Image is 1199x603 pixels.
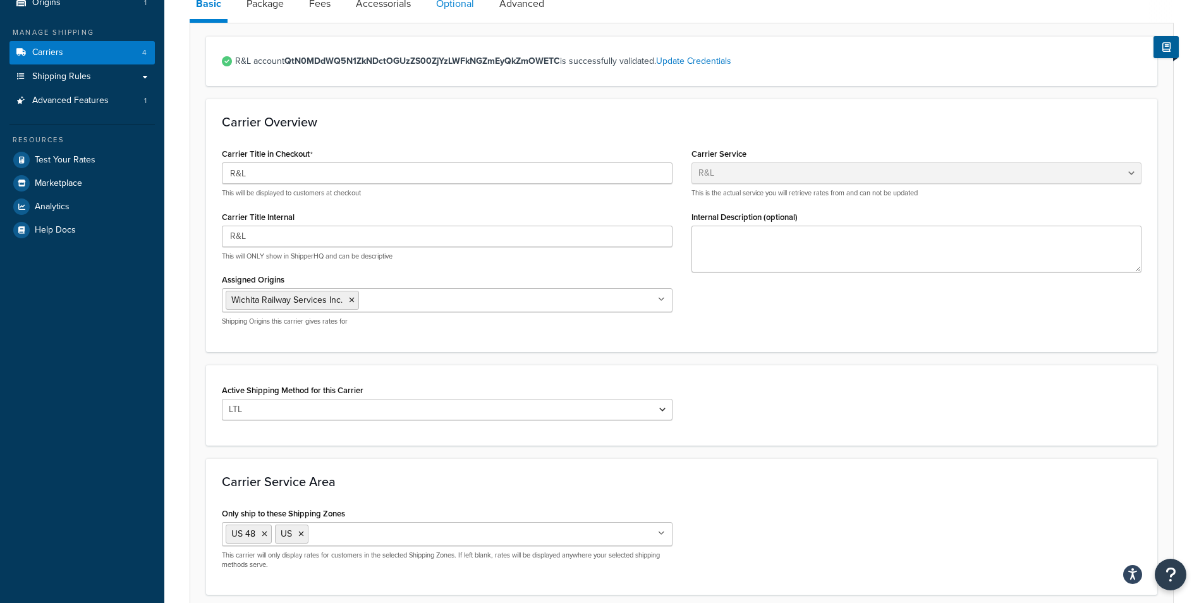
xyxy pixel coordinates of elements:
span: 1 [144,95,147,106]
label: Assigned Origins [222,275,284,284]
label: Only ship to these Shipping Zones [222,509,345,518]
button: Open Resource Center [1155,559,1186,590]
li: Advanced Features [9,89,155,113]
p: This carrier will only display rates for customers in the selected Shipping Zones. If left blank,... [222,551,673,570]
span: Carriers [32,47,63,58]
a: Test Your Rates [9,149,155,171]
p: This will ONLY show in ShipperHQ and can be descriptive [222,252,673,261]
label: Carrier Service [691,149,746,159]
p: Shipping Origins this carrier gives rates for [222,317,673,326]
span: Advanced Features [32,95,109,106]
button: Show Help Docs [1153,36,1179,58]
span: R&L account is successfully validated. [235,52,1141,70]
div: Manage Shipping [9,27,155,38]
span: 4 [142,47,147,58]
p: This will be displayed to customers at checkout [222,188,673,198]
a: Shipping Rules [9,65,155,88]
span: Test Your Rates [35,155,95,166]
a: Marketplace [9,172,155,195]
h3: Carrier Overview [222,115,1141,129]
a: Help Docs [9,219,155,241]
span: Help Docs [35,225,76,236]
a: Carriers4 [9,41,155,64]
a: Analytics [9,195,155,218]
h3: Carrier Service Area [222,475,1141,489]
span: Marketplace [35,178,82,189]
span: Shipping Rules [32,71,91,82]
strong: QtN0MDdWQ5N1ZkNDctOGUzZS00ZjYzLWFkNGZmEyQkZmOWETC [284,54,560,68]
span: US [281,527,292,540]
span: Wichita Railway Services Inc. [231,293,343,307]
span: Analytics [35,202,70,212]
span: US 48 [231,527,255,540]
label: Active Shipping Method for this Carrier [222,386,363,395]
div: Resources [9,135,155,145]
a: Update Credentials [656,54,731,68]
p: This is the actual service you will retrieve rates from and can not be updated [691,188,1142,198]
a: Advanced Features1 [9,89,155,113]
li: Carriers [9,41,155,64]
label: Internal Description (optional) [691,212,798,222]
label: Carrier Title Internal [222,212,295,222]
label: Carrier Title in Checkout [222,149,313,159]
